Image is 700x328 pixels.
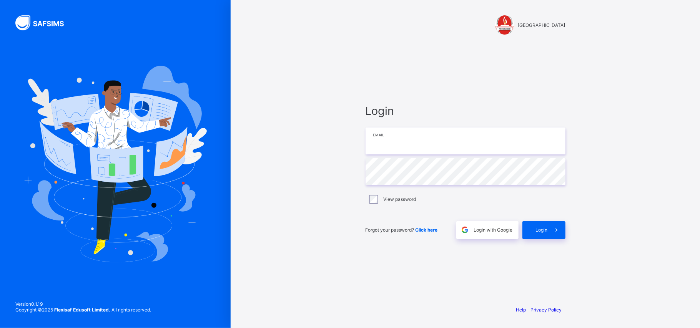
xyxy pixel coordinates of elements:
[461,225,469,234] img: google.396cfc9801f0270233282035f929180a.svg
[15,307,151,313] span: Copyright © 2025 All rights reserved.
[416,227,438,233] a: Click here
[516,307,526,313] a: Help
[531,307,562,313] a: Privacy Policy
[366,227,438,233] span: Forgot your password?
[474,227,513,233] span: Login with Google
[536,227,548,233] span: Login
[518,22,565,28] span: [GEOGRAPHIC_DATA]
[54,307,110,313] strong: Flexisaf Edusoft Limited.
[384,196,416,202] label: View password
[15,15,73,30] img: SAFSIMS Logo
[15,301,151,307] span: Version 0.1.19
[366,104,565,118] span: Login
[24,66,207,262] img: Hero Image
